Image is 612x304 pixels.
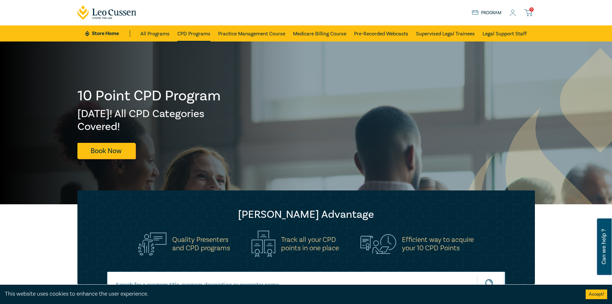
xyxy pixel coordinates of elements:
a: Pre-Recorded Webcasts [354,25,408,41]
a: Practice Management Course [218,25,285,41]
a: Book Now [77,143,135,159]
img: Quality Presenters<br>and CPD programs [138,233,166,255]
input: Search for a program title, program description or presenter name [107,272,505,298]
a: CPD Programs [177,25,210,41]
a: Legal Support Staff [483,25,527,41]
img: Efficient way to acquire<br>your 10 CPD Points [360,234,396,253]
a: Program [472,9,502,16]
a: Medicare Billing Course [293,25,346,41]
h1: 10 Point CPD Program [77,88,221,104]
h5: Track all your CPD points in one place [281,235,339,252]
h5: Quality Presenters and CPD programs [172,235,230,252]
span: 0 [529,7,534,12]
img: Track all your CPD<br>points in one place [252,231,275,257]
span: Can we help ? [601,222,607,271]
a: Store Home [85,30,130,37]
a: All Programs [140,25,170,41]
button: Accept cookies [586,290,607,299]
h5: Efficient way to acquire your 10 CPD Points [402,235,474,252]
div: This website uses cookies to enhance the user experience. [5,290,576,298]
h2: [PERSON_NAME] Advantage [90,208,522,221]
h2: [DATE]! All CPD Categories Covered! [77,107,221,133]
a: Supervised Legal Trainees [416,25,475,41]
